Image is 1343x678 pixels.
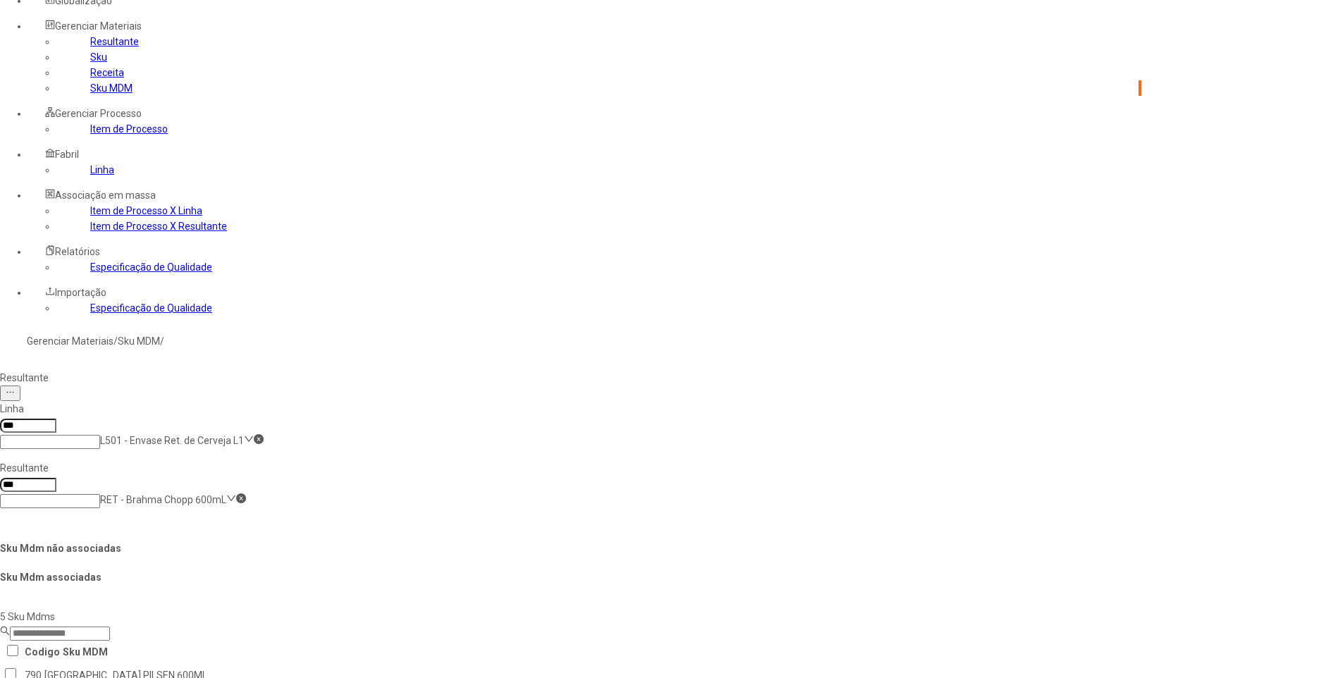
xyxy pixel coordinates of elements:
[160,335,164,347] nz-breadcrumb-separator: /
[114,335,118,347] nz-breadcrumb-separator: /
[55,287,106,298] span: Importação
[90,205,202,216] a: Item de Processo X Linha
[90,221,227,232] a: Item de Processo X Resultante
[62,642,109,661] th: Sku MDM
[55,149,79,160] span: Fabril
[55,108,142,119] span: Gerenciar Processo
[100,435,244,446] nz-select-item: L501 - Envase Ret. de Cerveja L1
[27,335,114,347] a: Gerenciar Materiais
[90,67,124,78] a: Receita
[90,123,168,135] a: Item de Processo
[90,302,212,314] a: Especificação de Qualidade
[100,494,226,505] nz-select-item: RET - Brahma Chopp 600mL
[55,246,100,257] span: Relatórios
[90,261,212,273] a: Especificação de Qualidade
[24,642,61,661] th: Codigo
[90,82,133,94] a: Sku MDM
[90,36,139,47] a: Resultante
[55,20,142,32] span: Gerenciar Materiais
[55,190,156,201] span: Associação em massa
[118,335,160,347] a: Sku MDM
[90,51,107,63] a: Sku
[90,164,114,175] a: Linha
